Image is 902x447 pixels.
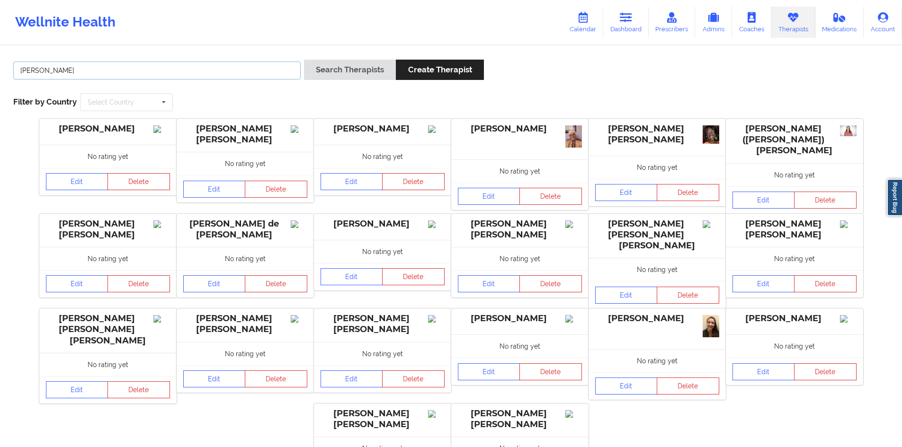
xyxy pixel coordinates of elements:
[657,184,719,201] button: Delete
[177,152,314,175] div: No rating yet
[864,7,902,38] a: Account
[732,123,857,156] div: [PERSON_NAME] ([PERSON_NAME]) [PERSON_NAME]
[565,125,582,148] img: 014f5d01-f60c-4885-938c-3c91a58d9b62_IMG_3564.jpeg
[451,334,589,358] div: No rating yet
[304,60,396,80] button: Search Therapists
[732,313,857,324] div: [PERSON_NAME]
[458,188,520,205] a: Edit
[649,7,696,38] a: Prescribers
[519,188,582,205] button: Delete
[565,410,582,418] img: Image%2Fplaceholer-image.png
[183,275,246,292] a: Edit
[458,219,582,240] div: [PERSON_NAME] [PERSON_NAME]
[703,315,719,337] img: 61cfc58b-c0ef-407a-8409-687a429464cc_IMG_7729.jpeg
[840,315,857,323] img: Image%2Fplaceholer-image.png
[458,123,582,134] div: [PERSON_NAME]
[595,313,719,324] div: [PERSON_NAME]
[183,313,307,335] div: [PERSON_NAME] [PERSON_NAME]
[794,275,857,292] button: Delete
[732,7,771,38] a: Coaches
[46,219,170,240] div: [PERSON_NAME] [PERSON_NAME]
[563,7,603,38] a: Calendar
[321,173,383,190] a: Edit
[39,247,177,270] div: No rating yet
[595,287,658,304] a: Edit
[565,220,582,228] img: Image%2Fplaceholer-image.png
[382,370,445,387] button: Delete
[107,381,170,398] button: Delete
[428,410,445,418] img: Image%2Fplaceholer-image.png
[153,220,170,228] img: Image%2Fplaceholer-image.png
[726,334,863,358] div: No rating yet
[321,408,445,430] div: [PERSON_NAME] [PERSON_NAME]
[603,7,649,38] a: Dashboard
[291,220,307,228] img: Image%2Fplaceholer-image.png
[291,315,307,323] img: Image%2Fplaceholer-image.png
[887,179,902,216] a: Report Bug
[291,125,307,133] img: Image%2Fplaceholer-image.png
[396,60,483,80] button: Create Therapist
[732,363,795,380] a: Edit
[245,181,307,198] button: Delete
[382,173,445,190] button: Delete
[382,268,445,285] button: Delete
[107,275,170,292] button: Delete
[726,247,863,270] div: No rating yet
[657,377,719,394] button: Delete
[589,349,726,372] div: No rating yet
[153,125,170,133] img: Image%2Fplaceholer-image.png
[13,61,301,79] input: Search Keywords
[657,287,719,304] button: Delete
[451,247,589,270] div: No rating yet
[695,7,732,38] a: Admins
[177,247,314,270] div: No rating yet
[703,125,719,144] img: 0fe68a9a-e143-4677-9d6e-9eeeb0a7be90_DELORES_PIX_2020.jpg
[314,240,451,263] div: No rating yet
[726,163,863,186] div: No rating yet
[840,220,857,228] img: Image%2Fplaceholer-image.png
[314,145,451,168] div: No rating yet
[840,125,857,136] img: 7ca76641-bd48-498a-adc9-583cde81f450_HEADSHOT_2.jpeg
[428,220,445,228] img: Image%2Fplaceholer-image.png
[46,173,108,190] a: Edit
[732,275,795,292] a: Edit
[321,313,445,335] div: [PERSON_NAME] [PERSON_NAME]
[794,192,857,209] button: Delete
[589,156,726,179] div: No rating yet
[595,123,719,145] div: [PERSON_NAME] [PERSON_NAME]
[321,219,445,229] div: [PERSON_NAME]
[183,181,246,198] a: Edit
[39,145,177,168] div: No rating yet
[428,125,445,133] img: Image%2Fplaceholer-image.png
[153,315,170,323] img: Image%2Fplaceholer-image.png
[46,313,170,346] div: [PERSON_NAME] [PERSON_NAME] [PERSON_NAME]
[451,159,589,183] div: No rating yet
[183,370,246,387] a: Edit
[589,258,726,281] div: No rating yet
[314,342,451,365] div: No rating yet
[519,275,582,292] button: Delete
[88,99,134,105] div: Select Country
[46,381,108,398] a: Edit
[245,370,307,387] button: Delete
[595,184,658,201] a: Edit
[815,7,864,38] a: Medications
[565,315,582,323] img: Image%2Fplaceholer-image.png
[519,363,582,380] button: Delete
[321,268,383,285] a: Edit
[107,173,170,190] button: Delete
[458,275,520,292] a: Edit
[183,123,307,145] div: [PERSON_NAME] [PERSON_NAME]
[321,123,445,134] div: [PERSON_NAME]
[595,219,719,251] div: [PERSON_NAME] [PERSON_NAME] [PERSON_NAME]
[39,353,177,376] div: No rating yet
[732,192,795,209] a: Edit
[13,97,77,106] span: Filter by Country
[245,275,307,292] button: Delete
[46,123,170,134] div: [PERSON_NAME]
[703,220,719,228] img: Image%2Fplaceholer-image.png
[428,315,445,323] img: Image%2Fplaceholer-image.png
[771,7,815,38] a: Therapists
[458,363,520,380] a: Edit
[177,342,314,365] div: No rating yet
